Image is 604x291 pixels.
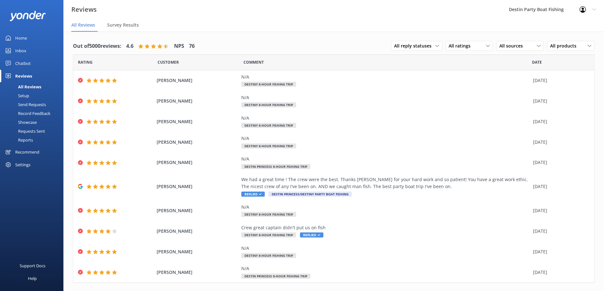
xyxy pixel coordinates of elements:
[4,118,37,127] div: Showcase
[174,42,184,50] h4: NPS
[4,136,63,144] a: Reports
[20,259,45,272] div: Support Docs
[533,207,586,214] div: [DATE]
[4,100,63,109] a: Send Requests
[241,274,310,279] span: Destin Princess 6-Hour Fishing Trip
[71,22,95,28] span: All Reviews
[241,212,296,217] span: Destiny 8-Hour Fishing Trip
[4,82,41,91] div: All Reviews
[533,118,586,125] div: [DATE]
[157,228,238,235] span: [PERSON_NAME]
[4,91,29,100] div: Setup
[157,77,238,84] span: [PERSON_NAME]
[158,59,179,65] span: Date
[533,159,586,166] div: [DATE]
[241,192,265,197] span: Replied
[4,136,33,144] div: Reports
[533,98,586,104] div: [DATE]
[241,155,530,162] div: N/A
[241,232,296,237] span: Destiny 6-Hour Fishing Trip
[15,32,27,44] div: Home
[241,176,530,190] div: We had a great time ! The crew were the best. Thanks [PERSON_NAME] for your hard work and so pati...
[550,42,580,49] span: All products
[15,57,31,70] div: Chatbot
[241,224,530,231] div: Crew great captain didn't put us on fish
[241,123,296,128] span: Destiny 8-Hour Fishing Trip
[533,228,586,235] div: [DATE]
[241,245,530,252] div: N/A
[4,109,63,118] a: Record Feedback
[4,100,46,109] div: Send Requests
[4,127,45,136] div: Requests Sent
[394,42,435,49] span: All reply statuses
[157,207,238,214] span: [PERSON_NAME]
[241,94,530,101] div: N/A
[4,127,63,136] a: Requests Sent
[28,272,37,285] div: Help
[499,42,527,49] span: All sources
[269,192,352,197] span: Destin Princess/Destiny Party Boat Fishing
[157,248,238,255] span: [PERSON_NAME]
[71,4,97,15] h3: Reviews
[449,42,474,49] span: All ratings
[73,42,121,50] h4: Out of 5000 reviews:
[241,253,296,258] span: Destiny 8-Hour Fishing Trip
[241,164,310,169] span: Destin Princess 6-Hour Fishing Trip
[533,183,586,190] div: [DATE]
[241,265,530,272] div: N/A
[4,91,63,100] a: Setup
[533,269,586,276] div: [DATE]
[189,42,195,50] h4: 76
[157,118,238,125] span: [PERSON_NAME]
[241,135,530,142] div: N/A
[4,109,50,118] div: Record Feedback
[532,59,542,65] span: Date
[241,204,530,211] div: N/A
[244,59,264,65] span: Question
[15,44,26,57] div: Inbox
[15,146,39,158] div: Recommend
[533,248,586,255] div: [DATE]
[78,59,93,65] span: Date
[10,11,46,21] img: yonder-white-logo.png
[157,139,238,146] span: [PERSON_NAME]
[241,115,530,122] div: N/A
[300,232,323,237] span: Replied
[107,22,139,28] span: Survey Results
[15,158,30,171] div: Settings
[157,98,238,104] span: [PERSON_NAME]
[157,183,238,190] span: [PERSON_NAME]
[241,143,296,149] span: Destiny 8-Hour Fishing Trip
[126,42,133,50] h4: 4.6
[157,159,238,166] span: [PERSON_NAME]
[157,269,238,276] span: [PERSON_NAME]
[241,73,530,80] div: N/A
[241,82,296,87] span: Destiny 8-Hour Fishing Trip
[4,82,63,91] a: All Reviews
[533,139,586,146] div: [DATE]
[4,118,63,127] a: Showcase
[15,70,32,82] div: Reviews
[241,102,296,107] span: Destiny 8-Hour Fishing Trip
[533,77,586,84] div: [DATE]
